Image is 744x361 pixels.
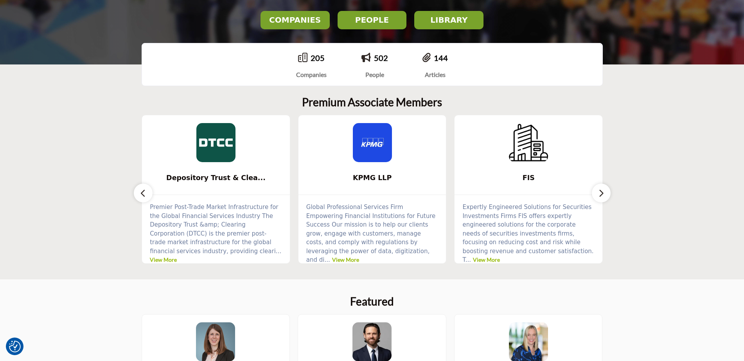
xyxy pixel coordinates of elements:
[350,295,394,308] h2: Featured
[310,173,435,183] span: KPMG LLP
[332,256,359,263] a: View More
[353,123,392,162] img: KPMG LLP
[263,15,327,25] h2: COMPANIES
[455,168,602,188] a: FIS
[361,70,388,79] div: People
[9,341,21,352] button: Consent Preferences
[154,168,278,188] b: Depository Trust & Clearing Corporation (DTCC)
[324,256,330,263] span: ...
[340,15,404,25] h2: PEOPLE
[298,168,446,188] a: KPMG LLP
[154,173,278,183] span: Depository Trust & Clea...
[276,248,281,255] span: ...
[466,173,591,183] span: FIS
[466,168,591,188] b: FIS
[374,53,388,63] a: 502
[465,256,471,263] span: ...
[338,11,407,29] button: PEOPLE
[261,11,330,29] button: COMPANIES
[150,203,282,264] p: Premier Post-Trade Market Infrastructure for the Global Financial Services Industry The Depositor...
[306,203,438,264] p: Global Professional Services Firm Empowering Financial Institutions for Future Success Our missio...
[296,70,327,79] div: Companies
[302,96,442,109] h2: Premium Associate Members
[9,341,21,352] img: Revisit consent button
[150,256,177,263] a: View More
[196,123,235,162] img: Depository Trust & Clearing Corporation (DTCC)
[462,203,595,264] p: Expertly Engineered Solutions for Securities Investments Firms FIS offers expertly engineered sol...
[422,70,448,79] div: Articles
[142,168,290,188] a: Depository Trust & Clea...
[310,168,435,188] b: KPMG LLP
[434,53,448,63] a: 144
[473,256,500,263] a: View More
[414,11,483,29] button: LIBRARY
[311,53,325,63] a: 205
[509,123,548,162] img: FIS
[417,15,481,25] h2: LIBRARY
